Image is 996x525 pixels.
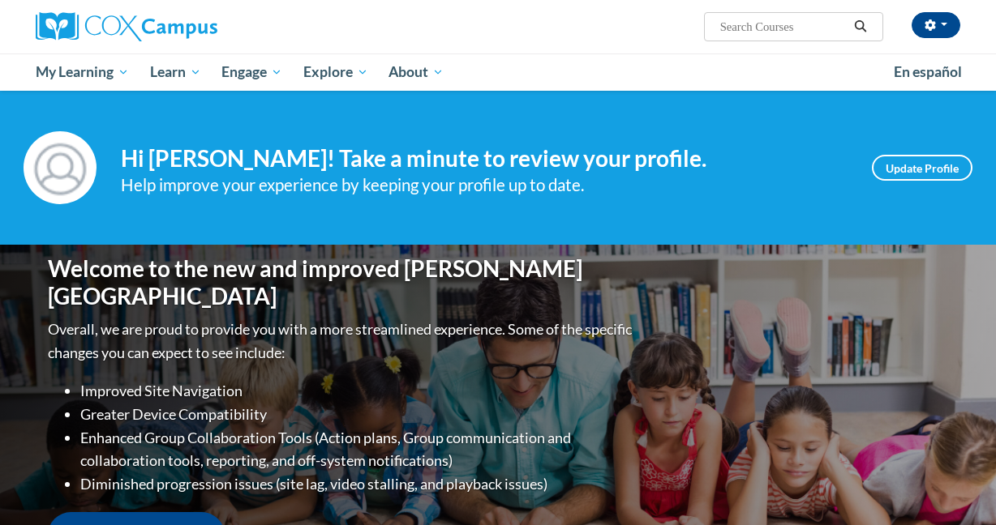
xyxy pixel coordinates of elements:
a: My Learning [25,53,140,91]
li: Greater Device Compatibility [80,403,636,426]
a: Engage [211,53,293,91]
img: Profile Image [24,131,97,204]
div: Main menu [24,53,972,91]
h4: Hi [PERSON_NAME]! Take a minute to review your profile. [121,145,848,173]
li: Improved Site Navigation [80,379,636,403]
li: Diminished progression issues (site lag, video stalling, and playback issues) [80,472,636,496]
img: Cox Campus [36,12,217,41]
span: Learn [150,62,201,82]
span: Explore [303,62,368,82]
a: Cox Campus [36,12,328,41]
button: Search [848,17,873,36]
a: En español [883,55,972,89]
h1: Welcome to the new and improved [PERSON_NAME][GEOGRAPHIC_DATA] [48,255,636,309]
div: Help improve your experience by keeping your profile up to date. [121,172,848,198]
a: Learn [140,53,212,91]
button: Account Settings [912,12,960,38]
a: Update Profile [872,155,972,181]
p: Overall, we are proud to provide you with a more streamlined experience. Some of the specific cha... [48,318,636,365]
a: Explore [293,53,379,91]
iframe: Button to launch messaging window [931,460,983,512]
span: En español [894,63,962,80]
span: About [389,62,444,82]
span: My Learning [36,62,129,82]
li: Enhanced Group Collaboration Tools (Action plans, Group communication and collaboration tools, re... [80,426,636,473]
span: Engage [221,62,282,82]
a: About [379,53,455,91]
input: Search Courses [719,17,848,36]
